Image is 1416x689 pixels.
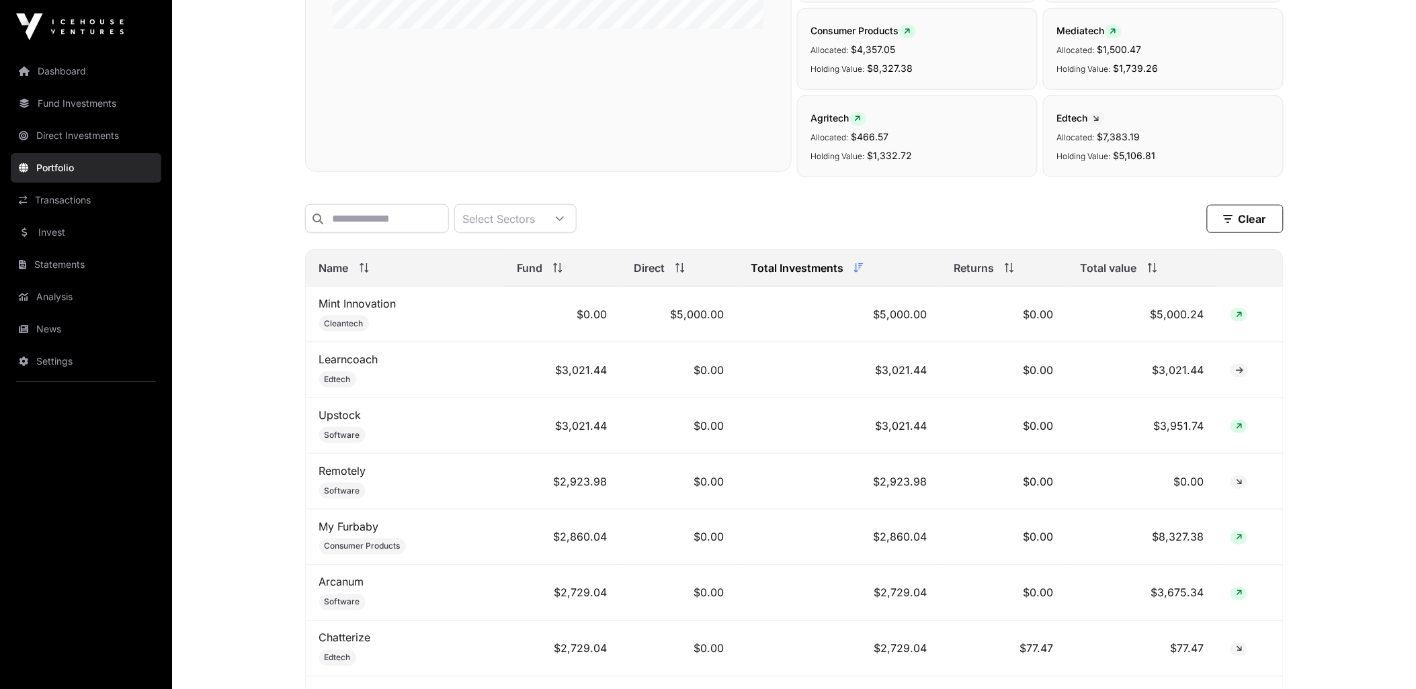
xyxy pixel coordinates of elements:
[1057,25,1122,36] span: Mediatech
[620,398,737,454] td: $0.00
[737,565,940,621] td: $2,729.04
[319,297,397,310] a: Mint Innovation
[751,260,843,276] span: Total Investments
[11,185,161,215] a: Transactions
[737,510,940,565] td: $2,860.04
[319,408,362,422] a: Upstock
[517,260,542,276] span: Fund
[325,597,360,608] span: Software
[737,342,940,398] td: $3,021.44
[1081,260,1137,276] span: Total value
[325,374,351,385] span: Edtech
[319,631,371,645] a: Chatterize
[11,121,161,150] a: Direct Investments
[868,62,913,74] span: $8,327.38
[503,287,620,342] td: $0.00
[634,260,665,276] span: Direct
[325,653,351,663] span: Edtech
[319,353,378,366] a: Learncoach
[1207,205,1284,233] button: Clear
[811,25,916,36] span: Consumer Products
[1057,45,1095,55] span: Allocated:
[1114,62,1159,74] span: $1,739.26
[868,150,913,161] span: $1,332.72
[325,541,401,552] span: Consumer Products
[851,44,896,55] span: $4,357.05
[16,13,124,40] img: Icehouse Ventures Logo
[11,347,161,376] a: Settings
[455,205,544,232] div: Select Sectors
[954,260,994,276] span: Returns
[1349,625,1416,689] iframe: Chat Widget
[940,398,1067,454] td: $0.00
[940,510,1067,565] td: $0.00
[1067,565,1217,621] td: $3,675.34
[940,565,1067,621] td: $0.00
[11,314,161,344] a: News
[1097,131,1140,142] span: $7,383.19
[620,565,737,621] td: $0.00
[11,250,161,279] a: Statements
[319,464,366,477] a: Remotely
[503,565,620,621] td: $2,729.04
[11,89,161,118] a: Fund Investments
[620,454,737,510] td: $0.00
[1097,44,1142,55] span: $1,500.47
[1067,454,1217,510] td: $0.00
[811,45,849,55] span: Allocated:
[503,342,620,398] td: $3,021.44
[325,318,364,329] span: Cleantech
[319,576,364,589] a: Arcanum
[1067,342,1217,398] td: $3,021.44
[1057,151,1111,161] span: Holding Value:
[319,520,379,533] a: My Furbaby
[620,342,737,398] td: $0.00
[503,454,620,510] td: $2,923.98
[940,454,1067,510] td: $0.00
[811,132,849,142] span: Allocated:
[503,510,620,565] td: $2,860.04
[325,430,360,441] span: Software
[940,621,1067,677] td: $77.47
[503,398,620,454] td: $3,021.44
[737,621,940,677] td: $2,729.04
[1057,112,1105,124] span: Edtech
[811,64,865,74] span: Holding Value:
[737,287,940,342] td: $5,000.00
[11,56,161,86] a: Dashboard
[1067,398,1217,454] td: $3,951.74
[811,112,866,124] span: Agritech
[503,621,620,677] td: $2,729.04
[940,342,1067,398] td: $0.00
[325,486,360,496] span: Software
[620,287,737,342] td: $5,000.00
[1067,287,1217,342] td: $5,000.24
[940,287,1067,342] td: $0.00
[11,218,161,247] a: Invest
[1057,132,1095,142] span: Allocated:
[737,454,940,510] td: $2,923.98
[851,131,889,142] span: $466.57
[11,153,161,183] a: Portfolio
[1067,510,1217,565] td: $8,327.38
[737,398,940,454] td: $3,021.44
[1057,64,1111,74] span: Holding Value:
[620,621,737,677] td: $0.00
[620,510,737,565] td: $0.00
[1067,621,1217,677] td: $77.47
[1114,150,1156,161] span: $5,106.81
[811,151,865,161] span: Holding Value:
[11,282,161,312] a: Analysis
[319,260,349,276] span: Name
